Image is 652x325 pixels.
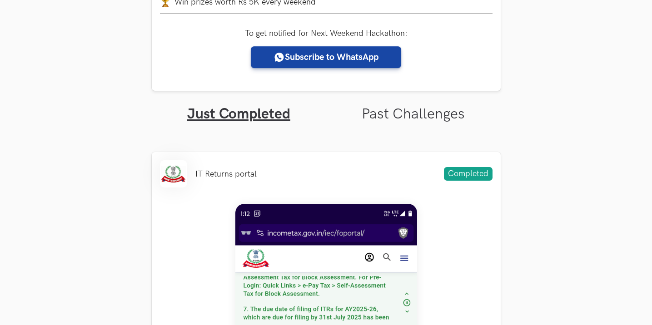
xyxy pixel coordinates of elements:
[251,46,401,68] a: Subscribe to WhatsApp
[245,29,408,38] label: To get notified for Next Weekend Hackathon:
[362,105,465,123] a: Past Challenges
[187,105,290,123] a: Just Completed
[444,167,493,181] span: Completed
[152,91,501,123] ul: Tabs Interface
[195,169,257,179] li: IT Returns portal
